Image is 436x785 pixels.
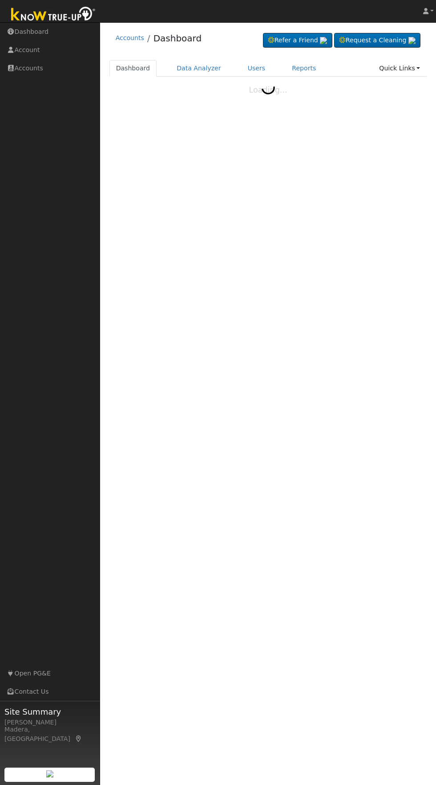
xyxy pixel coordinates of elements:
[334,33,420,48] a: Request a Cleaning
[285,60,323,77] a: Reports
[109,60,157,77] a: Dashboard
[241,60,272,77] a: Users
[153,33,202,44] a: Dashboard
[7,5,100,25] img: Know True-Up
[4,725,95,744] div: Madera, [GEOGRAPHIC_DATA]
[320,37,327,44] img: retrieve
[75,735,83,742] a: Map
[263,33,332,48] a: Refer a Friend
[408,37,416,44] img: retrieve
[46,770,53,777] img: retrieve
[4,706,95,718] span: Site Summary
[170,60,228,77] a: Data Analyzer
[4,718,95,727] div: [PERSON_NAME]
[116,34,144,41] a: Accounts
[372,60,427,77] a: Quick Links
